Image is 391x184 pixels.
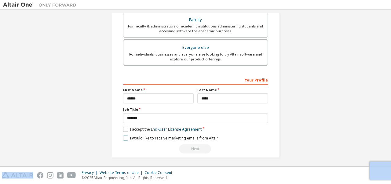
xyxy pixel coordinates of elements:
[37,172,43,179] img: facebook.svg
[47,172,53,179] img: instagram.svg
[151,127,202,132] a: End-User License Agreement
[197,88,268,92] label: Last Name
[123,127,202,132] label: I accept the
[123,107,268,112] label: Job Title
[100,170,144,175] div: Website Terms of Use
[123,88,194,92] label: First Name
[57,172,64,179] img: linkedin.svg
[127,24,264,34] div: For faculty & administrators of academic institutions administering students and accessing softwa...
[67,172,76,179] img: youtube.svg
[82,170,100,175] div: Privacy
[82,175,176,180] p: © 2025 Altair Engineering, Inc. All Rights Reserved.
[3,2,79,8] img: Altair One
[123,144,268,153] div: Select your account type to continue
[144,170,176,175] div: Cookie Consent
[123,75,268,85] div: Your Profile
[127,43,264,52] div: Everyone else
[127,52,264,62] div: For individuals, businesses and everyone else looking to try Altair software and explore our prod...
[127,16,264,24] div: Faculty
[123,135,218,141] label: I would like to receive marketing emails from Altair
[2,172,33,179] img: altair_logo.svg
